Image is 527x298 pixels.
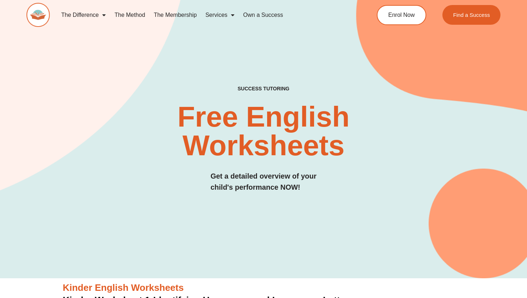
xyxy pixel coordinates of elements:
[63,282,464,294] h3: Kinder English Worksheets
[388,12,415,18] span: Enrol Now
[193,86,334,92] h4: SUCCESS TUTORING​
[453,12,490,18] span: Find a Success
[107,103,420,160] h2: Free English Worksheets​
[442,5,501,25] a: Find a Success
[110,7,149,23] a: The Method
[57,7,350,23] nav: Menu
[149,7,201,23] a: The Membership
[201,7,239,23] a: Services
[210,171,317,193] h3: Get a detailed overview of your child's performance NOW!
[57,7,110,23] a: The Difference
[239,7,287,23] a: Own a Success
[377,5,426,25] a: Enrol Now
